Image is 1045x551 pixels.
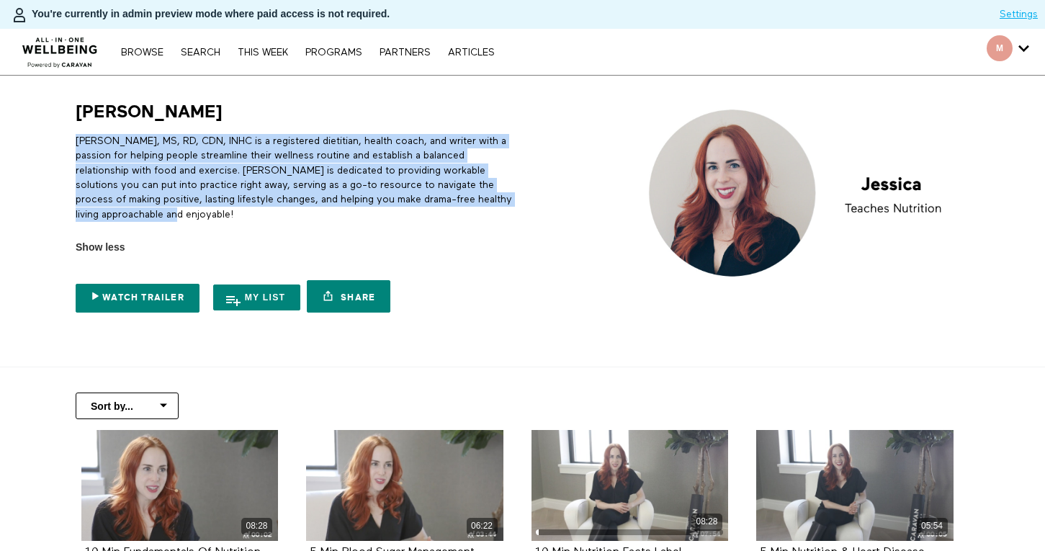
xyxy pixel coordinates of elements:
[241,518,272,534] div: 08:28
[114,45,501,59] nav: Primary
[467,518,498,534] div: 06:22
[230,48,295,58] a: THIS WEEK
[81,430,279,541] a: 10 Min Fundamentals Of Nutrition 08:28
[917,518,948,534] div: 05:54
[213,285,301,310] button: My list
[691,514,722,530] div: 08:28
[11,6,28,24] img: person-bdfc0eaa9744423c596e6e1c01710c89950b1dff7c83b5d61d716cfd8139584f.svg
[1000,7,1038,22] a: Settings
[76,240,125,255] span: Show less
[643,101,969,285] img: Jessica
[76,134,517,222] p: [PERSON_NAME], MS, RD, CDN, INHC is a registered dietitian, health coach, and writer with a passi...
[114,48,171,58] a: Browse
[298,48,369,58] a: PROGRAMS
[756,430,954,541] a: 5 Min Nutrition & Heart Disease Risk Reduction 05:54
[174,48,228,58] a: Search
[17,27,104,70] img: CARAVAN
[306,430,503,541] a: 5 Min Blood Sugar Management 06:22
[76,101,223,123] h1: [PERSON_NAME]
[441,48,502,58] a: ARTICLES
[76,284,199,313] a: Watch Trailer
[307,280,390,313] a: Share
[976,29,1040,75] div: Secondary
[532,430,729,541] a: 10 Min Nutrition Facts Label Reading 08:28
[372,48,438,58] a: PARTNERS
